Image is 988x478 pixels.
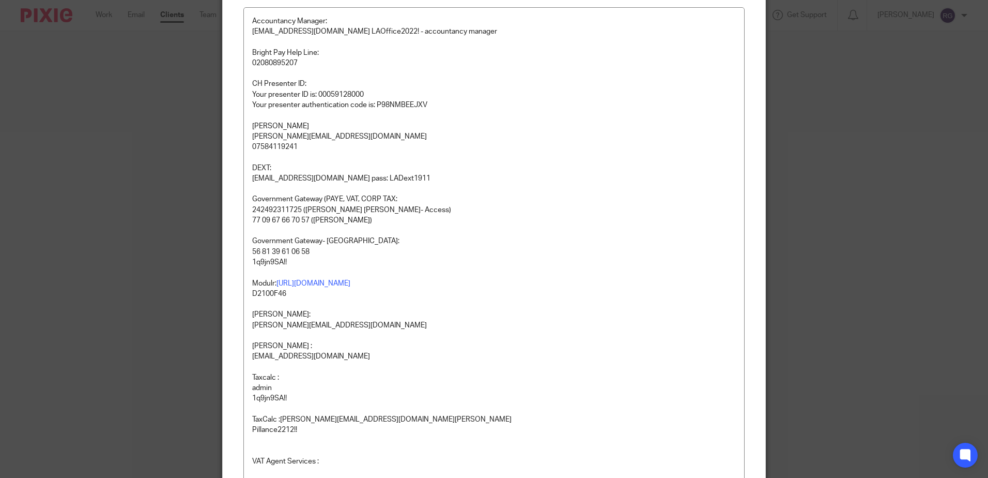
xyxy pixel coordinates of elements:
[252,194,736,204] p: Government Gateway (PAYE, VAT, CORP TAX:
[252,236,736,246] p: Government Gateway- [GEOGRAPHIC_DATA]:
[252,309,736,320] p: [PERSON_NAME]:
[252,205,736,226] p: 242492311725 ([PERSON_NAME] [PERSON_NAME]- Access) 77 09 67 66 70 57 ([PERSON_NAME])
[252,289,736,299] p: D2100F46
[252,121,736,131] p: [PERSON_NAME]
[252,173,736,184] p: [EMAIL_ADDRESS][DOMAIN_NAME] pass: LADext1911
[252,456,736,467] p: VAT Agent Services :
[252,16,736,26] p: Accountancy Manager:
[252,26,736,37] p: [EMAIL_ADDRESS][DOMAIN_NAME] LAOffice2022! - accountancy manager
[252,414,736,436] p: TaxCalc :[PERSON_NAME][EMAIL_ADDRESS][DOMAIN_NAME][PERSON_NAME] Pillance2212!!
[252,48,736,58] p: Bright Pay Help Line:
[252,320,736,331] p: [PERSON_NAME][EMAIL_ADDRESS][DOMAIN_NAME]
[252,257,736,267] p: 1q9jn9SA!!
[252,278,736,289] p: Modulr:
[252,131,736,153] p: [PERSON_NAME][EMAIL_ADDRESS][DOMAIN_NAME] 07584119241
[252,247,736,257] p: 56 81 39 61 06 58
[252,383,736,404] p: admin 1q9jn9SA!!
[252,79,736,89] p: CH Presenter ID:
[276,280,350,287] a: [URL][DOMAIN_NAME]
[252,351,736,362] p: [EMAIL_ADDRESS][DOMAIN_NAME]
[252,89,736,111] p: Your presenter ID is: 00059128000 Your presenter authentication code is: P98NMBEEJXV
[252,163,736,173] p: DEXT:
[252,58,736,68] p: 02080895207
[252,372,736,383] p: Taxcalc :
[252,341,736,351] p: [PERSON_NAME] :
